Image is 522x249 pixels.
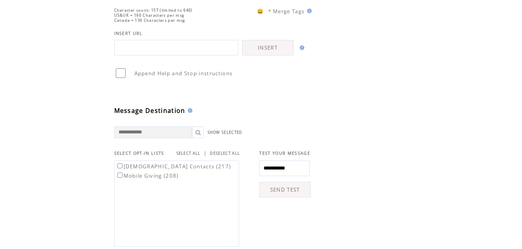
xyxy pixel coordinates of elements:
span: | [204,150,207,157]
a: DESELECT ALL [210,151,240,156]
span: Canada = 136 Characters per msg [114,18,185,23]
span: * Merge Tags [268,8,305,15]
span: INSERT URL [114,31,143,36]
span: Message Destination [114,106,185,115]
img: help.gif [185,108,192,113]
label: [DEMOGRAPHIC_DATA] Contacts (217) [116,163,231,170]
a: SELECT ALL [176,151,201,156]
img: help.gif [305,9,312,13]
span: Character count: 157 (limited to 640) [114,8,193,13]
span: 😀 [257,8,264,15]
a: SEND TEST [259,182,311,197]
input: Mobile Giving (208) [117,173,122,178]
span: SELECT OPT-IN LISTS [114,150,164,156]
span: US&UK = 160 Characters per msg [114,13,185,18]
a: INSERT [242,40,293,55]
span: TEST YOUR MESSAGE [259,150,310,156]
span: Append Help and Stop instructions [134,70,233,77]
a: SHOW SELECTED [208,130,243,135]
img: help.gif [297,45,304,50]
input: [DEMOGRAPHIC_DATA] Contacts (217) [117,163,122,168]
label: Mobile Giving (208) [116,172,179,179]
